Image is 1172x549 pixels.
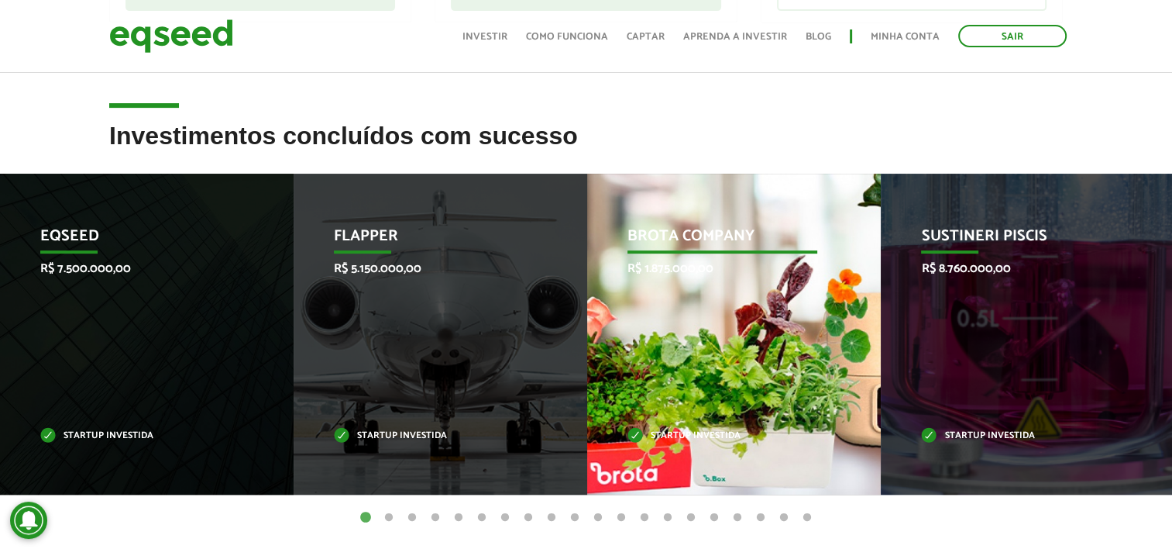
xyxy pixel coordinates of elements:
[526,32,608,42] a: Como funciona
[474,510,490,526] button: 6 of 20
[921,261,1110,276] p: R$ 8.760.000,00
[730,510,745,526] button: 17 of 20
[567,510,583,526] button: 10 of 20
[660,510,675,526] button: 14 of 20
[627,432,816,440] p: Startup investida
[40,227,229,254] p: EqSeed
[462,32,507,42] a: Investir
[613,510,629,526] button: 12 of 20
[683,510,699,526] button: 15 of 20
[40,432,229,440] p: Startup investida
[627,261,816,276] p: R$ 1.875.000,00
[627,227,816,254] p: Brota Company
[451,510,466,526] button: 5 of 20
[521,510,536,526] button: 8 of 20
[381,510,397,526] button: 2 of 20
[921,432,1110,440] p: Startup investida
[404,510,420,526] button: 3 of 20
[683,32,787,42] a: Aprenda a investir
[109,16,233,57] img: EqSeed
[40,261,229,276] p: R$ 7.500.000,00
[497,510,513,526] button: 7 of 20
[428,510,443,526] button: 4 of 20
[871,32,940,42] a: Minha conta
[706,510,722,526] button: 16 of 20
[637,510,652,526] button: 13 of 20
[334,432,523,440] p: Startup investida
[544,510,559,526] button: 9 of 20
[590,510,606,526] button: 11 of 20
[334,261,523,276] p: R$ 5.150.000,00
[753,510,768,526] button: 18 of 20
[334,227,523,254] p: Flapper
[958,25,1067,47] a: Sair
[358,510,373,526] button: 1 of 20
[627,32,665,42] a: Captar
[799,510,815,526] button: 20 of 20
[806,32,831,42] a: Blog
[109,123,1063,173] h2: Investimentos concluídos com sucesso
[776,510,792,526] button: 19 of 20
[921,227,1110,254] p: Sustineri Piscis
